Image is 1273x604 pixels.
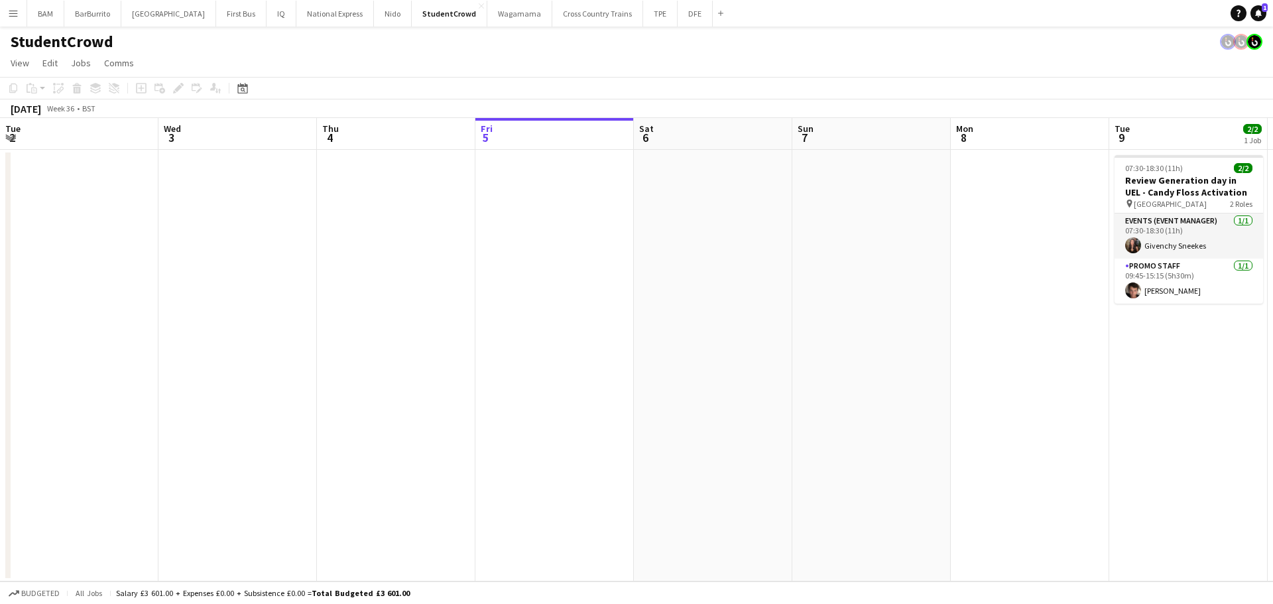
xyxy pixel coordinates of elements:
[1262,3,1268,12] span: 1
[1244,135,1261,145] div: 1 Job
[37,54,63,72] a: Edit
[267,1,296,27] button: IQ
[164,123,181,135] span: Wed
[322,123,339,135] span: Thu
[320,130,339,145] span: 4
[487,1,552,27] button: Wagamama
[678,1,713,27] button: DFE
[11,102,41,115] div: [DATE]
[7,586,62,601] button: Budgeted
[104,57,134,69] span: Comms
[1220,34,1236,50] app-user-avatar: Tim Bodenham
[412,1,487,27] button: StudentCrowd
[954,130,973,145] span: 8
[643,1,678,27] button: TPE
[5,54,34,72] a: View
[216,1,267,27] button: First Bus
[82,103,95,113] div: BST
[1115,123,1130,135] span: Tue
[73,588,105,598] span: All jobs
[1233,34,1249,50] app-user-avatar: Tim Bodenham
[1115,155,1263,304] app-job-card: 07:30-18:30 (11h)2/2Review Generation day in UEL - Candy Floss Activation [GEOGRAPHIC_DATA]2 Role...
[44,103,77,113] span: Week 36
[796,130,814,145] span: 7
[1113,130,1130,145] span: 9
[481,123,493,135] span: Fri
[71,57,91,69] span: Jobs
[552,1,643,27] button: Cross Country Trains
[374,1,412,27] button: Nido
[312,588,410,598] span: Total Budgeted £3 601.00
[639,123,654,135] span: Sat
[1134,199,1207,209] span: [GEOGRAPHIC_DATA]
[27,1,64,27] button: BAM
[1243,124,1262,134] span: 2/2
[798,123,814,135] span: Sun
[21,589,60,598] span: Budgeted
[637,130,654,145] span: 6
[11,32,113,52] h1: StudentCrowd
[1115,213,1263,259] app-card-role: Events (Event Manager)1/107:30-18:30 (11h)Givenchy Sneekes
[11,57,29,69] span: View
[66,54,96,72] a: Jobs
[1115,174,1263,198] h3: Review Generation day in UEL - Candy Floss Activation
[1125,163,1183,173] span: 07:30-18:30 (11h)
[1234,163,1252,173] span: 2/2
[5,123,21,135] span: Tue
[42,57,58,69] span: Edit
[116,588,410,598] div: Salary £3 601.00 + Expenses £0.00 + Subsistence £0.00 =
[296,1,374,27] button: National Express
[1250,5,1266,21] a: 1
[1230,199,1252,209] span: 2 Roles
[1115,259,1263,304] app-card-role: Promo Staff1/109:45-15:15 (5h30m)[PERSON_NAME]
[956,123,973,135] span: Mon
[162,130,181,145] span: 3
[99,54,139,72] a: Comms
[1246,34,1262,50] app-user-avatar: Tim Bodenham
[479,130,493,145] span: 5
[64,1,121,27] button: BarBurrito
[3,130,21,145] span: 2
[121,1,216,27] button: [GEOGRAPHIC_DATA]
